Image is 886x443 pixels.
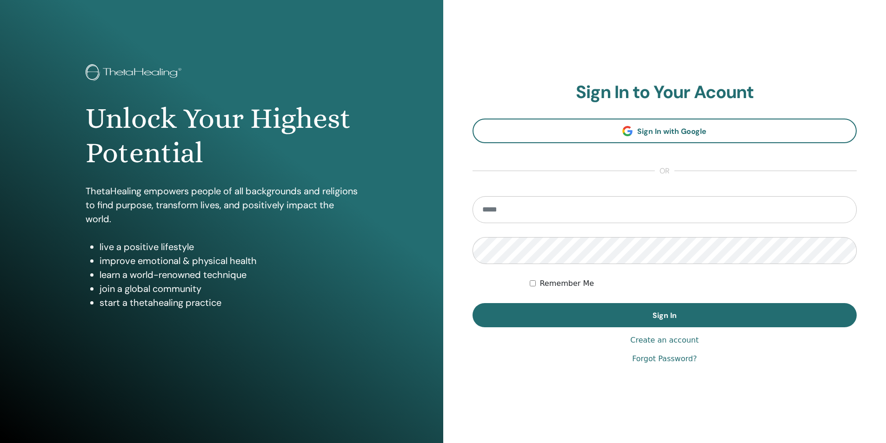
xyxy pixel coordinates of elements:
[473,119,857,143] a: Sign In with Google
[540,278,594,289] label: Remember Me
[100,254,358,268] li: improve emotional & physical health
[473,82,857,103] h2: Sign In to Your Acount
[100,240,358,254] li: live a positive lifestyle
[637,126,706,136] span: Sign In with Google
[86,184,358,226] p: ThetaHealing empowers people of all backgrounds and religions to find purpose, transform lives, a...
[653,311,677,320] span: Sign In
[100,268,358,282] li: learn a world-renowned technique
[632,353,697,364] a: Forgot Password?
[100,282,358,296] li: join a global community
[473,303,857,327] button: Sign In
[630,335,699,346] a: Create an account
[655,165,674,177] span: or
[100,296,358,310] li: start a thetahealing practice
[86,101,358,171] h1: Unlock Your Highest Potential
[530,278,857,289] div: Keep me authenticated indefinitely or until I manually logout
